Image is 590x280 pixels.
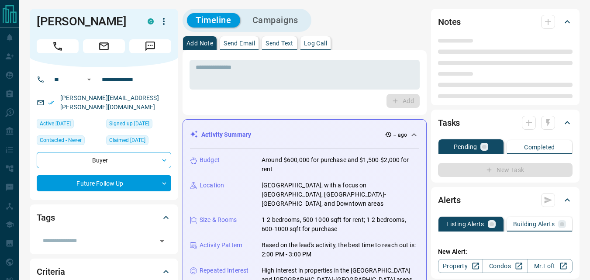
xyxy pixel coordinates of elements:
h2: Alerts [438,193,461,207]
span: Call [37,39,79,53]
p: Activity Pattern [200,241,242,250]
p: New Alert: [438,247,573,256]
div: Notes [438,11,573,32]
div: Future Follow Up [37,175,171,191]
span: Contacted - Never [40,136,82,145]
div: Buyer [37,152,171,168]
p: Budget [200,156,220,165]
p: Activity Summary [201,130,251,139]
h1: [PERSON_NAME] [37,14,135,28]
p: Send Text [266,40,293,46]
button: Open [156,235,168,247]
p: Repeated Interest [200,266,248,275]
a: Mr.Loft [528,259,573,273]
p: Log Call [304,40,327,46]
span: Claimed [DATE] [109,136,145,145]
div: Tasks [438,112,573,133]
button: Campaigns [244,13,307,28]
div: Thu Jan 30 2025 [106,119,171,131]
a: [PERSON_NAME][EMAIL_ADDRESS][PERSON_NAME][DOMAIN_NAME] [60,94,159,111]
div: Activity Summary-- ago [190,127,419,143]
h2: Tags [37,211,55,225]
p: Listing Alerts [446,221,484,227]
h2: Notes [438,15,461,29]
p: Building Alerts [513,221,555,227]
p: Pending [454,144,477,150]
span: Signed up [DATE] [109,119,149,128]
svg: Email Verified [48,100,54,106]
p: [GEOGRAPHIC_DATA], with a focus on [GEOGRAPHIC_DATA], [GEOGRAPHIC_DATA]-[GEOGRAPHIC_DATA], and Do... [262,181,419,208]
div: Thu May 15 2025 [37,119,102,131]
div: Thu Jan 30 2025 [106,135,171,148]
p: Based on the lead's activity, the best time to reach out is: 2:00 PM - 3:00 PM [262,241,419,259]
p: -- ago [393,131,407,139]
p: Completed [524,144,555,150]
div: condos.ca [148,18,154,24]
p: Add Note [186,40,213,46]
p: Location [200,181,224,190]
a: Condos [483,259,528,273]
div: Tags [37,207,171,228]
p: Size & Rooms [200,215,237,225]
a: Property [438,259,483,273]
h2: Criteria [37,265,65,279]
span: Email [83,39,125,53]
span: Message [129,39,171,53]
button: Timeline [187,13,240,28]
p: Send Email [224,40,255,46]
p: 1-2 bedrooms, 500-1000 sqft for rent; 1-2 bedrooms, 600-1000 sqft for purchase [262,215,419,234]
button: Open [84,74,94,85]
span: Active [DATE] [40,119,71,128]
div: Alerts [438,190,573,211]
p: Around $600,000 for purchase and $1,500-$2,000 for rent [262,156,419,174]
h2: Tasks [438,116,460,130]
